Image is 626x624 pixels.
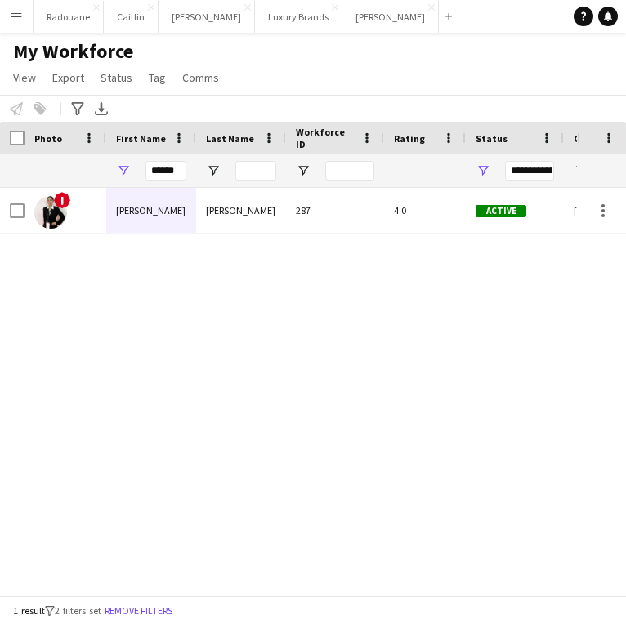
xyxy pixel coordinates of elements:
button: Caitlin [104,1,159,33]
button: Remove filters [101,602,176,620]
span: Photo [34,132,62,145]
button: Luxury Brands [255,1,342,33]
span: Rating [394,132,425,145]
span: Active [476,205,526,217]
span: Comms [182,70,219,85]
span: City [574,132,592,145]
a: Status [94,67,139,88]
span: Export [52,70,84,85]
app-action-btn: Advanced filters [68,99,87,118]
button: Radouane [34,1,104,33]
a: Comms [176,67,226,88]
button: Open Filter Menu [476,163,490,178]
input: Last Name Filter Input [235,161,276,181]
span: View [13,70,36,85]
a: Tag [142,67,172,88]
img: Andrea Caicedo [34,196,67,229]
span: My Workforce [13,39,133,64]
span: Last Name [206,132,254,145]
input: Workforce ID Filter Input [325,161,374,181]
span: First Name [116,132,166,145]
button: [PERSON_NAME] [159,1,255,33]
app-action-btn: Export XLSX [92,99,111,118]
button: Open Filter Menu [116,163,131,178]
div: [PERSON_NAME] [106,188,196,233]
span: Workforce ID [296,126,355,150]
a: View [7,67,42,88]
div: [PERSON_NAME] [196,188,286,233]
span: Status [101,70,132,85]
span: ! [54,192,70,208]
span: Tag [149,70,166,85]
span: Status [476,132,508,145]
a: Export [46,67,91,88]
div: 287 [286,188,384,233]
div: 4.0 [384,188,466,233]
button: Open Filter Menu [296,163,311,178]
button: Open Filter Menu [206,163,221,178]
button: [PERSON_NAME] [342,1,439,33]
span: 2 filters set [55,604,101,617]
input: First Name Filter Input [145,161,186,181]
button: Open Filter Menu [574,163,588,178]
